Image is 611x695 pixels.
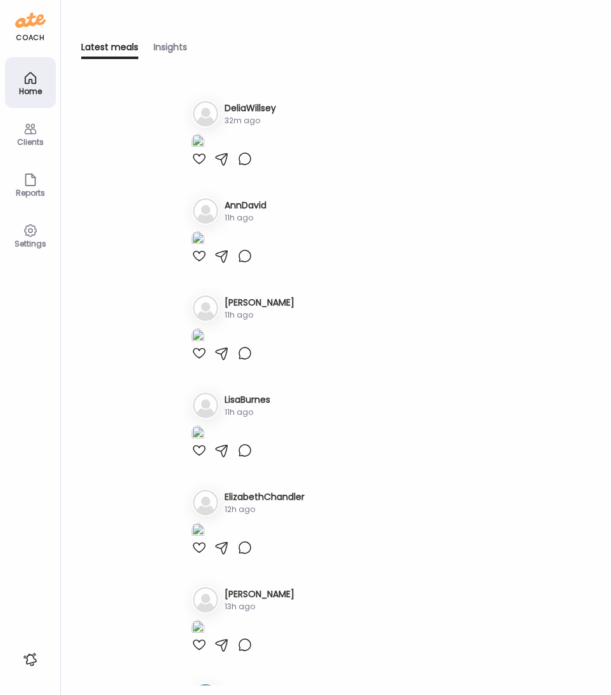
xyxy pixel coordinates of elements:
img: bg-avatar-default.svg [193,490,218,515]
img: bg-avatar-default.svg [193,393,218,418]
div: 11h ago [225,309,294,321]
img: images%2FRBBRZGh5RPQEaUY8TkeQxYu8qlB3%2FFSIFOLMa9ZE9D0xRuwhS%2FGTf1ylLtzQJNOZvpihXD_1080 [192,328,204,346]
div: Latest meals [81,41,138,59]
div: Home [8,87,53,95]
h3: AnnDavid [225,199,266,212]
img: images%2F14YwdST0zVTSBa9Pc02PT7cAhhp2%2FAU9390M7MRlrNY5Zpjax%2FoIbooFtSbmLYCgnujg22_1080 [192,426,204,443]
img: ate [15,10,46,30]
h3: [PERSON_NAME] [225,588,294,601]
img: bg-avatar-default.svg [193,101,218,126]
div: 13h ago [225,601,294,612]
h3: [PERSON_NAME] [225,296,294,309]
div: coach [16,32,44,43]
img: bg-avatar-default.svg [193,198,218,224]
div: 32m ago [225,115,276,126]
div: 11h ago [225,407,270,418]
img: bg-avatar-default.svg [193,295,218,321]
img: images%2FYGNMP06SgsXgTYXbmUlkWDMCb6A3%2FeZ3y3BmwPrsAtbf1wGRX%2Fn6K6NxU2keOVrCklciuK_1080 [192,231,204,248]
h3: DeliaWillsey [225,102,276,115]
img: images%2FGHdhXm9jJtNQdLs9r9pbhWu10OF2%2F8rvbF1l8Cz1DZf4r9B0c%2F8OAYgVXjt7FXFHGN4y33_1080 [192,134,204,151]
div: Insights [154,41,187,59]
img: images%2FLmewejLqqxYGdaZecVheXEEv6Df2%2FFoPHgSMJTsndA3HpHY2C%2FqBYuwF2iS7YjY3FJlDkF_1080 [192,523,204,540]
div: 12h ago [225,504,305,515]
div: Settings [8,240,53,248]
h3: LisaBurnes [225,393,270,407]
img: images%2FiJXXqmAw1DQL2KqiWrzZwmgui713%2FITffm3sgAwFkNJc5kQwQ%2FT5Fe0qnYY3xM6Af2E8bV_1080 [192,620,204,637]
h3: ElizabethChandler [225,490,305,504]
div: Clients [8,138,53,146]
div: Reports [8,189,53,197]
img: bg-avatar-default.svg [193,587,218,612]
div: 11h ago [225,212,266,224]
